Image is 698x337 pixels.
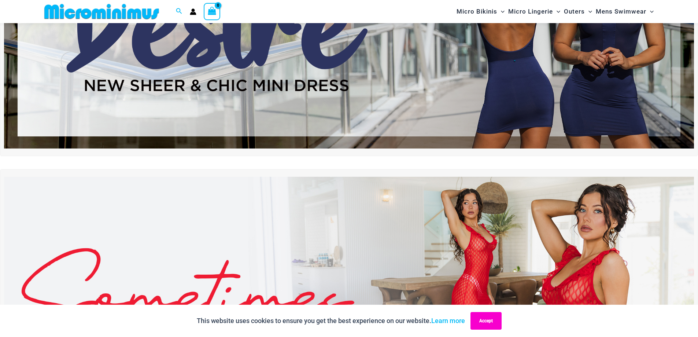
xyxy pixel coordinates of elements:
a: Micro BikinisMenu ToggleMenu Toggle [455,2,506,21]
span: Menu Toggle [646,2,654,21]
span: Mens Swimwear [596,2,646,21]
nav: Site Navigation [454,1,657,22]
a: OutersMenu ToggleMenu Toggle [562,2,594,21]
span: Menu Toggle [585,2,592,21]
span: Micro Lingerie [508,2,553,21]
a: Micro LingerieMenu ToggleMenu Toggle [506,2,562,21]
a: Account icon link [190,8,196,15]
a: Search icon link [176,7,182,16]
a: View Shopping Cart, empty [204,3,221,20]
a: Mens SwimwearMenu ToggleMenu Toggle [594,2,655,21]
span: Outers [564,2,585,21]
button: Accept [470,312,502,330]
span: Menu Toggle [497,2,505,21]
p: This website uses cookies to ensure you get the best experience on our website. [197,315,465,326]
span: Menu Toggle [553,2,560,21]
span: Micro Bikinis [457,2,497,21]
img: MM SHOP LOGO FLAT [41,3,162,20]
a: Learn more [431,317,465,325]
